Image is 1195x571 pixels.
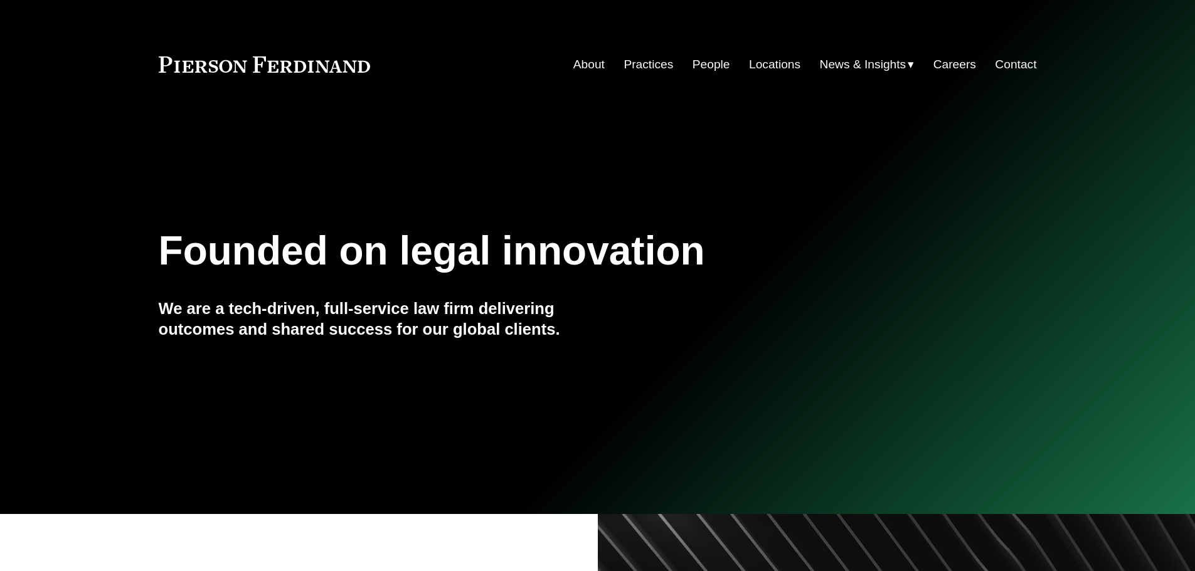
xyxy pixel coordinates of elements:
a: About [573,53,605,76]
span: News & Insights [820,54,906,76]
a: Contact [995,53,1036,76]
a: folder dropdown [820,53,915,76]
a: People [693,53,730,76]
a: Careers [933,53,976,76]
h1: Founded on legal innovation [159,228,891,274]
a: Locations [749,53,800,76]
a: Practices [624,53,673,76]
h4: We are a tech-driven, full-service law firm delivering outcomes and shared success for our global... [159,298,598,339]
